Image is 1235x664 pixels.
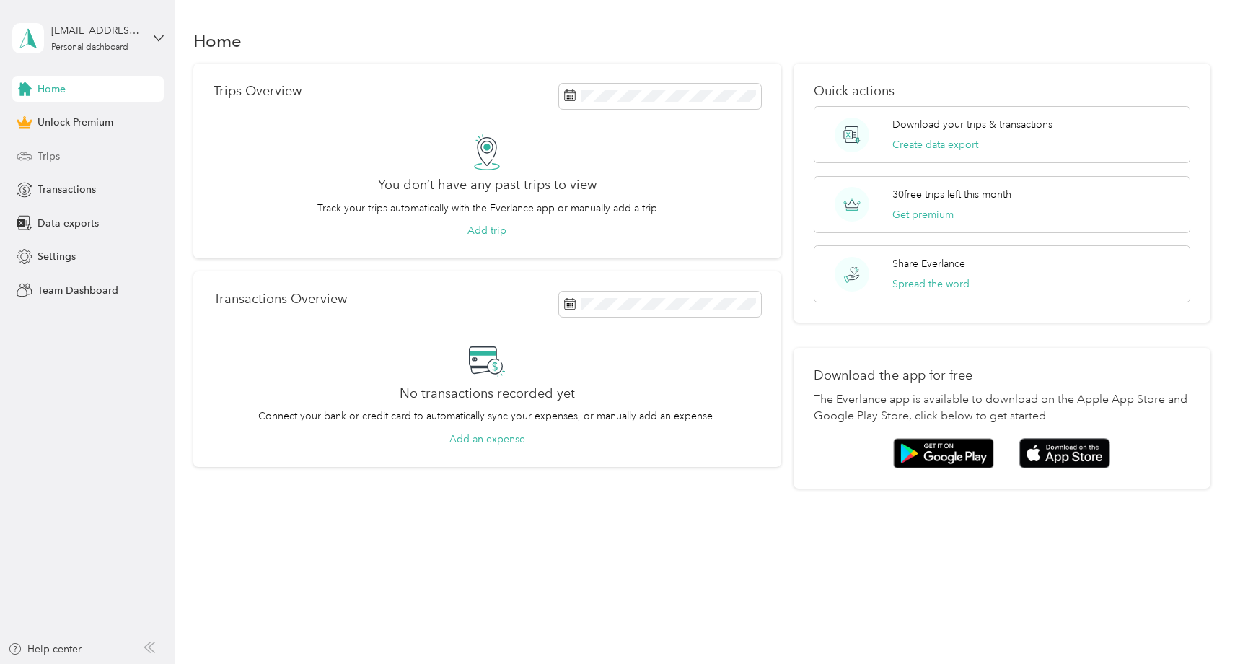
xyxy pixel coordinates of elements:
[892,207,954,222] button: Get premium
[38,115,113,130] span: Unlock Premium
[38,182,96,197] span: Transactions
[892,137,978,152] button: Create data export
[258,409,716,424] p: Connect your bank or credit card to automatically sync your expenses, or manually add an expense.
[214,84,302,99] p: Trips Overview
[38,216,99,231] span: Data exports
[1154,583,1235,664] iframe: Everlance-gr Chat Button Frame
[400,386,575,401] h2: No transactions recorded yet
[317,201,657,216] p: Track your trips automatically with the Everlance app or manually add a trip
[38,283,118,298] span: Team Dashboard
[814,391,1190,426] p: The Everlance app is available to download on the Apple App Store and Google Play Store, click be...
[467,223,506,238] button: Add trip
[8,642,82,657] button: Help center
[51,43,128,52] div: Personal dashboard
[1019,438,1110,469] img: App store
[193,33,242,48] h1: Home
[38,249,76,264] span: Settings
[892,117,1052,132] p: Download your trips & transactions
[893,438,994,468] img: Google play
[214,292,347,307] p: Transactions Overview
[892,187,1011,202] p: 30 free trips left this month
[378,178,597,193] h2: You don’t have any past trips to view
[51,23,141,38] div: [EMAIL_ADDRESS][DOMAIN_NAME]
[814,368,1190,383] p: Download the app for free
[38,82,66,97] span: Home
[892,276,970,292] button: Spread the word
[449,432,525,447] button: Add an expense
[38,149,60,164] span: Trips
[814,84,1190,99] p: Quick actions
[892,256,965,271] p: Share Everlance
